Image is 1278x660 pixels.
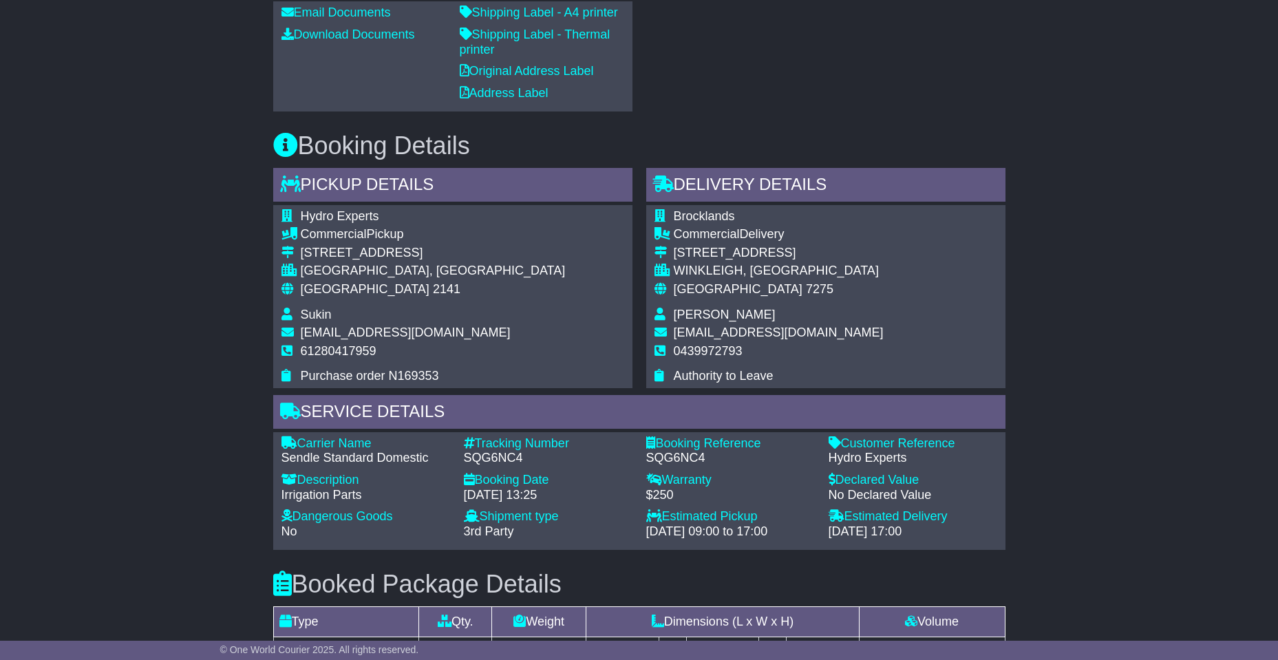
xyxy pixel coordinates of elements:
a: Email Documents [281,6,391,19]
span: Hydro Experts [301,209,379,223]
div: $250 [646,488,815,503]
div: SQG6NC4 [646,451,815,466]
div: [STREET_ADDRESS] [674,246,884,261]
span: © One World Courier 2025. All rights reserved. [220,644,419,655]
div: Estimated Pickup [646,509,815,524]
span: Authority to Leave [674,369,774,383]
span: 3rd Party [464,524,514,538]
div: Hydro Experts [829,451,997,466]
div: [GEOGRAPHIC_DATA], [GEOGRAPHIC_DATA] [301,264,566,279]
td: Type [273,606,419,637]
div: Delivery [674,227,884,242]
div: Dangerous Goods [281,509,450,524]
div: Irrigation Parts [281,488,450,503]
div: Pickup [301,227,566,242]
span: Brocklands [674,209,735,223]
span: [GEOGRAPHIC_DATA] [674,282,802,296]
span: Sukin [301,308,332,321]
span: 61280417959 [301,344,376,358]
div: WINKLEIGH, [GEOGRAPHIC_DATA] [674,264,884,279]
div: Description [281,473,450,488]
div: Customer Reference [829,436,997,451]
div: [DATE] 17:00 [829,524,997,540]
div: Tracking Number [464,436,632,451]
span: Purchase order N169353 [301,369,439,383]
span: 7275 [806,282,833,296]
div: [DATE] 09:00 to 17:00 [646,524,815,540]
td: Weight [492,606,586,637]
div: Booking Reference [646,436,815,451]
span: 2141 [433,282,460,296]
span: 0439972793 [674,344,743,358]
div: Sendle Standard Domestic [281,451,450,466]
div: Shipment type [464,509,632,524]
div: SQG6NC4 [464,451,632,466]
div: Pickup Details [273,168,632,205]
a: Download Documents [281,28,415,41]
td: Dimensions (L x W x H) [586,606,859,637]
span: [EMAIL_ADDRESS][DOMAIN_NAME] [674,326,884,339]
div: Estimated Delivery [829,509,997,524]
div: Booking Date [464,473,632,488]
div: Service Details [273,395,1005,432]
div: Declared Value [829,473,997,488]
div: No Declared Value [829,488,997,503]
a: Shipping Label - Thermal printer [460,28,610,56]
td: Qty. [419,606,492,637]
div: Delivery Details [646,168,1005,205]
div: [DATE] 13:25 [464,488,632,503]
div: Carrier Name [281,436,450,451]
a: Shipping Label - A4 printer [460,6,618,19]
span: Commercial [301,227,367,241]
div: Warranty [646,473,815,488]
span: [EMAIL_ADDRESS][DOMAIN_NAME] [301,326,511,339]
span: [GEOGRAPHIC_DATA] [301,282,429,296]
h3: Booked Package Details [273,571,1005,598]
span: Commercial [674,227,740,241]
td: Volume [859,606,1005,637]
a: Original Address Label [460,64,594,78]
span: [PERSON_NAME] [674,308,776,321]
h3: Booking Details [273,132,1005,160]
a: Address Label [460,86,549,100]
span: No [281,524,297,538]
div: [STREET_ADDRESS] [301,246,566,261]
